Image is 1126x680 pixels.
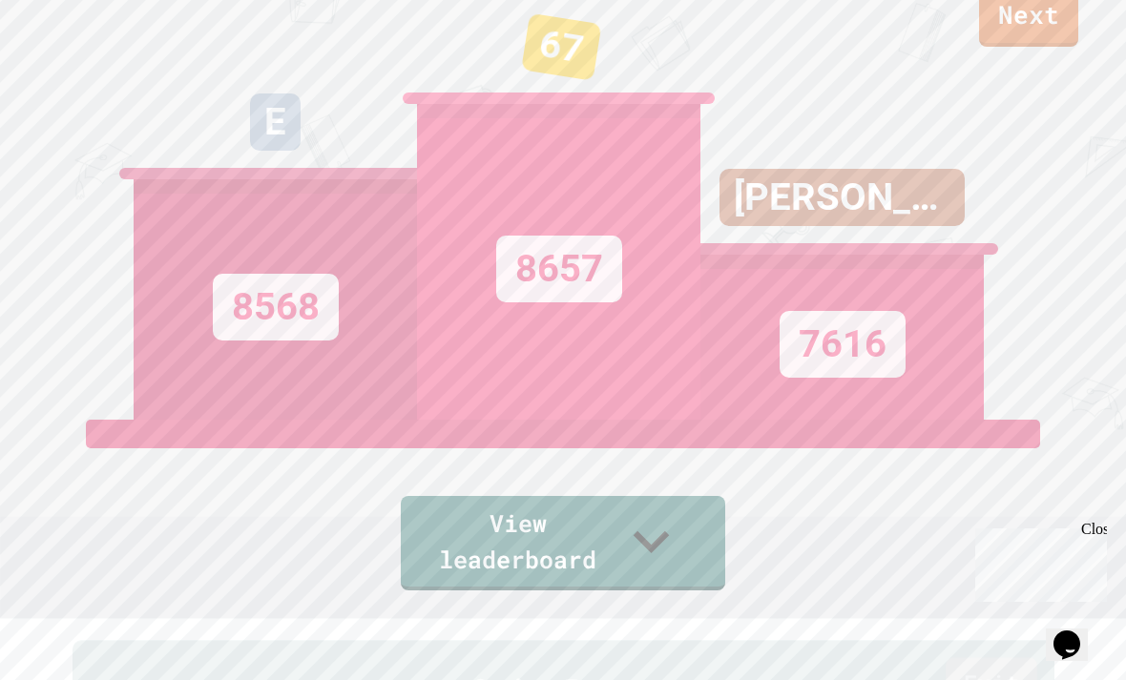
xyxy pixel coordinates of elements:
[401,496,725,590] a: View leaderboard
[521,13,601,81] div: 67
[780,311,906,378] div: 7616
[1046,604,1107,661] iframe: chat widget
[719,169,965,226] div: [PERSON_NAME]
[250,93,301,151] div: E
[8,8,132,121] div: Chat with us now!Close
[496,236,622,302] div: 8657
[213,274,339,340] div: 8568
[968,521,1107,602] iframe: chat widget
